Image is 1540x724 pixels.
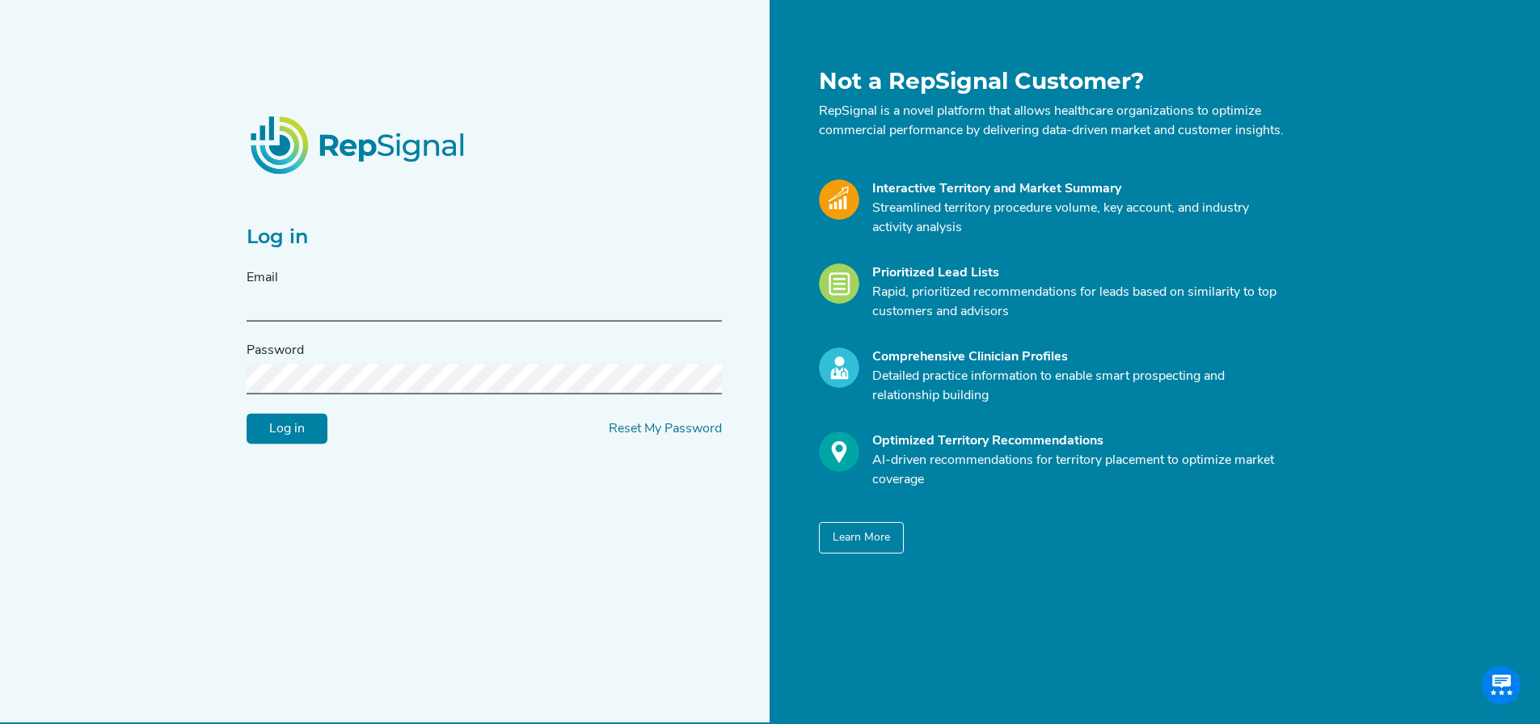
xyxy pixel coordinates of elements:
label: Email [247,268,278,288]
img: Leads_Icon.28e8c528.svg [819,263,859,304]
p: AI-driven recommendations for territory placement to optimize market coverage [872,451,1285,490]
button: Learn More [819,522,904,554]
input: Log in [247,414,327,444]
img: Market_Icon.a700a4ad.svg [819,179,859,220]
div: Interactive Territory and Market Summary [872,179,1285,199]
div: Optimized Territory Recommendations [872,431,1285,451]
h2: Log in [247,225,722,249]
label: Password [247,341,304,360]
img: Optimize_Icon.261f85db.svg [819,431,859,472]
p: RepSignal is a novel platform that allows healthcare organizations to optimize commercial perform... [819,102,1285,141]
img: Profile_Icon.739e2aba.svg [819,347,859,388]
div: Prioritized Lead Lists [872,263,1285,283]
p: Detailed practice information to enable smart prospecting and relationship building [872,367,1285,406]
a: Reset My Password [609,423,722,436]
p: Streamlined territory procedure volume, key account, and industry activity analysis [872,199,1285,238]
h1: Not a RepSignal Customer? [819,68,1285,95]
p: Rapid, prioritized recommendations for leads based on similarity to top customers and advisors [872,283,1285,322]
img: RepSignalLogo.20539ed3.png [230,96,487,193]
div: Comprehensive Clinician Profiles [872,347,1285,367]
